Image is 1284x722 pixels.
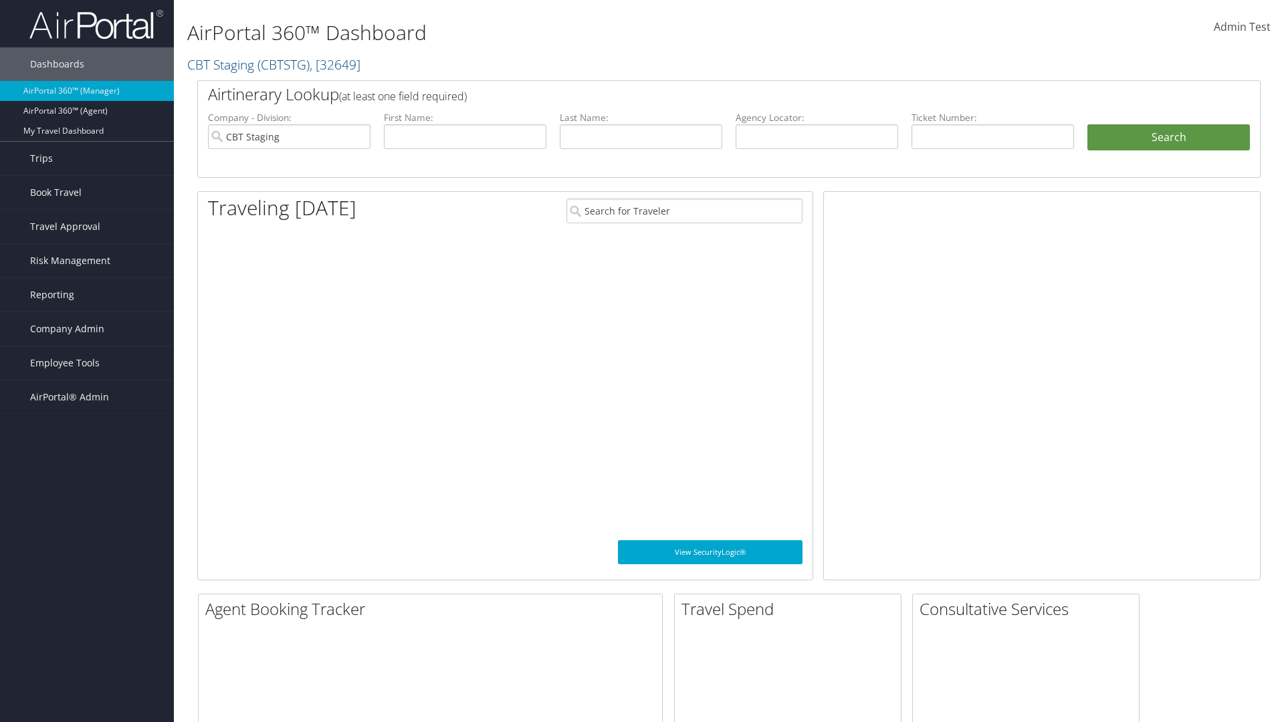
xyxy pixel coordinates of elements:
h1: Traveling [DATE] [208,194,356,222]
span: AirPortal® Admin [30,380,109,414]
h2: Agent Booking Tracker [205,598,662,620]
h2: Travel Spend [681,598,901,620]
span: , [ 32649 ] [310,55,360,74]
span: Dashboards [30,47,84,81]
span: ( CBTSTG ) [257,55,310,74]
button: Search [1087,124,1250,151]
a: CBT Staging [187,55,360,74]
span: Travel Approval [30,210,100,243]
span: Trips [30,142,53,175]
h1: AirPortal 360™ Dashboard [187,19,909,47]
span: Reporting [30,278,74,312]
h2: Consultative Services [920,598,1139,620]
input: Search for Traveler [566,199,802,223]
span: Book Travel [30,176,82,209]
label: Ticket Number: [912,111,1074,124]
a: View SecurityLogic® [618,540,802,564]
span: Admin Test [1214,19,1271,34]
span: (at least one field required) [339,89,467,104]
span: Company Admin [30,312,104,346]
label: First Name: [384,111,546,124]
label: Last Name: [560,111,722,124]
label: Agency Locator: [736,111,898,124]
span: Risk Management [30,244,110,277]
span: Employee Tools [30,346,100,380]
h2: Airtinerary Lookup [208,83,1162,106]
a: Admin Test [1214,7,1271,48]
label: Company - Division: [208,111,370,124]
img: airportal-logo.png [29,9,163,40]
